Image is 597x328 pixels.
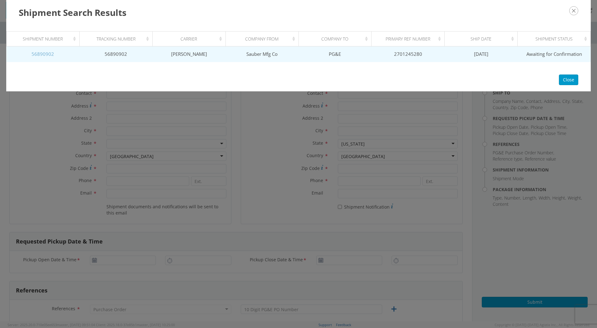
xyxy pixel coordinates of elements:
span: [DATE] [474,51,488,57]
div: Tracking Number [85,36,150,42]
a: 56890902 [32,51,54,57]
button: Close [559,75,578,85]
div: Shipment Status [523,36,589,42]
span: Awaiting for Confirmation [526,51,582,57]
td: 2701245280 [372,46,445,62]
td: PG&E [298,46,372,62]
div: Primary Ref Number [377,36,442,42]
td: Sauber Mfg Co [225,46,298,62]
h3: Shipment Search Results [19,6,578,19]
td: [PERSON_NAME] [152,46,225,62]
div: Company To [304,36,369,42]
div: Ship Date [450,36,516,42]
div: Carrier [158,36,223,42]
td: 56890902 [79,46,152,62]
div: Shipment Number [12,36,77,42]
div: Company From [231,36,296,42]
